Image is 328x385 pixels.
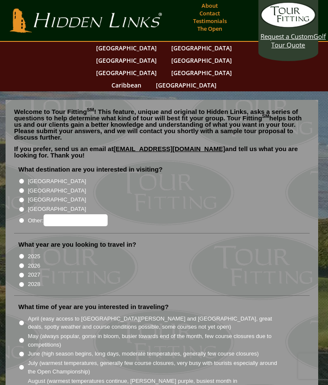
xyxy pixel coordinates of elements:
[18,303,169,311] label: What time of year are you interested in traveling?
[44,214,108,226] input: Other:
[92,42,161,54] a: [GEOGRAPHIC_DATA]
[114,145,225,152] a: [EMAIL_ADDRESS][DOMAIN_NAME]
[92,67,161,79] a: [GEOGRAPHIC_DATA]
[28,280,40,289] label: 2028
[28,315,278,331] label: April (easy access to [GEOGRAPHIC_DATA][PERSON_NAME] and [GEOGRAPHIC_DATA], great deals, spotty w...
[107,79,146,91] a: Caribbean
[28,187,86,195] label: [GEOGRAPHIC_DATA]
[167,67,236,79] a: [GEOGRAPHIC_DATA]
[28,252,40,261] label: 2025
[18,240,136,249] label: What year are you looking to travel in?
[28,177,86,186] label: [GEOGRAPHIC_DATA]
[28,332,278,349] label: May (always popular, gorse in bloom, busier towards end of the month, few course closures due to ...
[167,42,236,54] a: [GEOGRAPHIC_DATA]
[262,114,269,119] sup: SM
[87,107,94,112] sup: SM
[92,54,161,67] a: [GEOGRAPHIC_DATA]
[18,165,163,174] label: What destination are you interested in visiting?
[14,146,310,165] p: If you prefer, send us an email at and tell us what you are looking for. Thank you!
[28,271,40,279] label: 2027
[195,23,224,35] a: The Open
[152,79,221,91] a: [GEOGRAPHIC_DATA]
[191,15,229,27] a: Testimonials
[28,195,86,204] label: [GEOGRAPHIC_DATA]
[197,7,222,19] a: Contact
[167,54,236,67] a: [GEOGRAPHIC_DATA]
[28,359,278,376] label: July (warmest temperatures, generally few course closures, very busy with tourists especially aro...
[261,2,316,49] a: Request a CustomGolf Tour Quote
[28,214,107,226] label: Other:
[28,262,40,270] label: 2026
[14,108,310,140] p: Welcome to Tour Fitting ! This feature, unique and original to Hidden Links, asks a series of que...
[261,32,313,41] span: Request a Custom
[28,205,86,213] label: [GEOGRAPHIC_DATA]
[28,350,259,358] label: June (high season begins, long days, moderate temperatures, generally few course closures)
